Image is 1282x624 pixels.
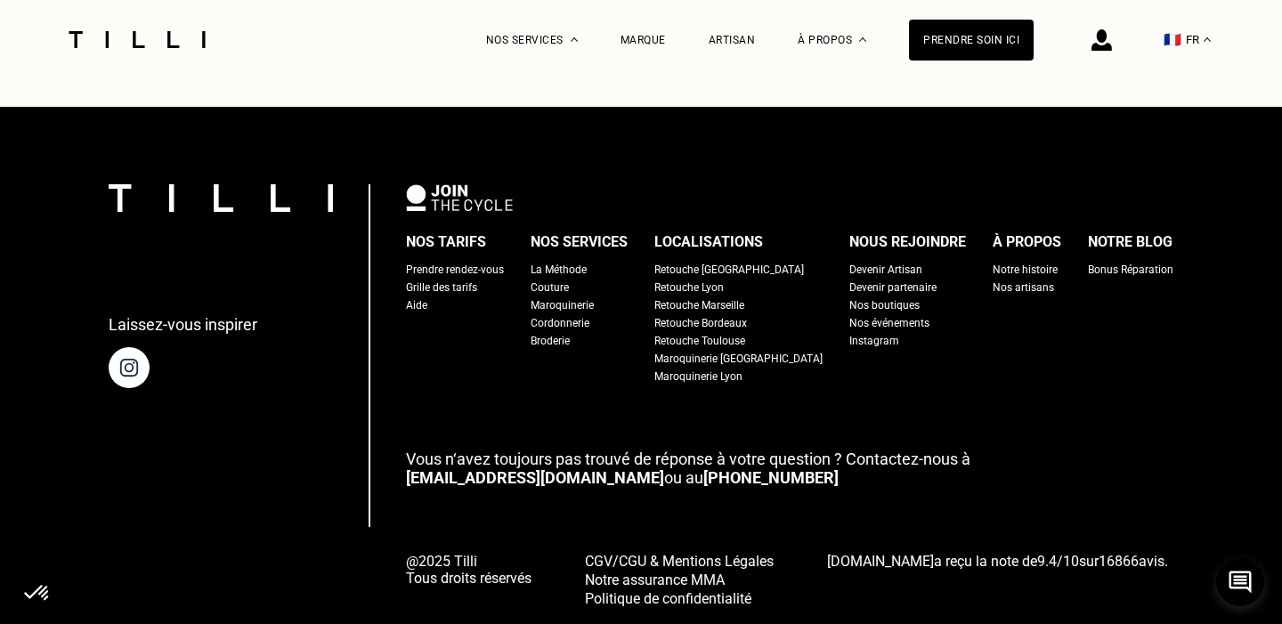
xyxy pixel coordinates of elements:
[109,315,257,334] p: Laissez-vous inspirer
[531,332,570,350] a: Broderie
[585,570,774,588] a: Notre assurance MMA
[531,314,589,332] a: Cordonnerie
[1037,553,1057,570] span: 9.4
[406,229,486,255] div: Nos tarifs
[531,279,569,296] a: Couture
[909,20,1034,61] a: Prendre soin ici
[849,229,966,255] div: Nous rejoindre
[585,590,751,607] span: Politique de confidentialité
[585,553,774,570] span: CGV/CGU & Mentions Légales
[531,261,587,279] a: La Méthode
[571,37,578,42] img: Menu déroulant
[62,31,212,48] img: Logo du service de couturière Tilli
[406,468,664,487] a: [EMAIL_ADDRESS][DOMAIN_NAME]
[827,553,1168,570] span: a reçu la note de sur avis.
[406,553,531,570] span: @2025 Tilli
[703,468,839,487] a: [PHONE_NUMBER]
[654,279,724,296] a: Retouche Lyon
[585,571,725,588] span: Notre assurance MMA
[654,368,742,385] a: Maroquinerie Lyon
[654,261,804,279] a: Retouche [GEOGRAPHIC_DATA]
[849,296,920,314] a: Nos boutiques
[109,347,150,388] img: page instagram de Tilli une retoucherie à domicile
[406,184,513,211] img: logo Join The Cycle
[993,261,1058,279] a: Notre histoire
[827,553,934,570] span: [DOMAIN_NAME]
[406,261,504,279] a: Prendre rendez-vous
[654,350,823,368] a: Maroquinerie [GEOGRAPHIC_DATA]
[993,279,1054,296] a: Nos artisans
[1204,37,1211,42] img: menu déroulant
[585,551,774,570] a: CGV/CGU & Mentions Légales
[621,34,666,46] a: Marque
[709,34,756,46] a: Artisan
[1088,229,1172,255] div: Notre blog
[406,570,531,587] span: Tous droits réservés
[406,296,427,314] a: Aide
[1088,261,1173,279] a: Bonus Réparation
[993,229,1061,255] div: À propos
[1099,553,1139,570] span: 16866
[406,279,477,296] a: Grille des tarifs
[1063,553,1079,570] span: 10
[859,37,866,42] img: Menu déroulant à propos
[531,229,628,255] div: Nos services
[109,184,333,212] img: logo Tilli
[654,229,763,255] div: Localisations
[654,332,745,350] a: Retouche Toulouse
[406,450,970,468] span: Vous n‘avez toujours pas trouvé de réponse à votre question ? Contactez-nous à
[849,314,929,332] a: Nos événements
[531,296,594,314] a: Maroquinerie
[654,314,747,332] a: Retouche Bordeaux
[585,588,774,607] a: Politique de confidentialité
[406,450,1173,487] p: ou au
[849,279,937,296] a: Devenir partenaire
[1091,29,1112,51] img: icône connexion
[1037,553,1079,570] span: /
[654,296,744,314] a: Retouche Marseille
[1164,31,1181,48] span: 🇫🇷
[849,332,899,350] a: Instagram
[849,261,922,279] a: Devenir Artisan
